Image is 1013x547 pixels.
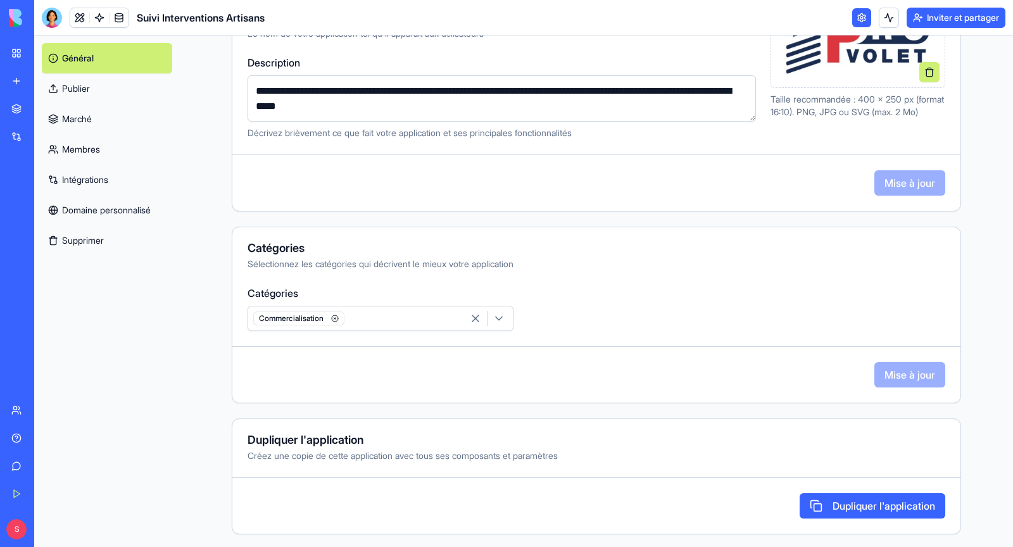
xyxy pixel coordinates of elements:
font: Décrivez brièvement ce que fait votre application et ses principales fonctionnalités [248,127,572,138]
font: Dupliquer l'application [833,500,935,512]
font: Marché [62,113,92,124]
button: Supprimer [42,225,172,256]
font: Catégories [248,287,298,299]
font: Publier [62,83,90,94]
a: Domaine personnalisé [42,195,172,225]
img: Aperçu [776,7,940,79]
font: Supprimer [62,235,104,246]
font: Intégrations [62,174,108,185]
a: Publier [42,73,172,104]
font: Inviter et partager [927,12,999,23]
button: Commercialisation [248,306,513,331]
font: Taille recommandée : 400 x 250 px (format 16:10). PNG, JPG ou SVG (max. 2 Mo) [771,94,944,117]
a: Intégrations [42,165,172,195]
font: Sélectionnez les catégories qui décrivent le mieux votre application [248,258,513,269]
a: Marché [42,104,172,134]
font: Description [248,56,300,69]
font: Membres [62,144,100,154]
button: Inviter et partager [907,8,1005,28]
font: Général [62,53,94,63]
font: Suivi Interventions Artisans [137,11,265,24]
a: Général [42,43,172,73]
font: Domaine personnalisé [62,204,151,215]
font: Dupliquer l'application [248,433,363,446]
font: S [15,524,19,534]
font: Commercialisation [259,313,324,323]
a: Membres [42,134,172,165]
font: Créez une copie de cette application avec tous ses composants et paramètres [248,450,558,461]
img: logo [9,9,87,27]
font: Catégories [248,241,305,255]
button: Dupliquer l'application [800,493,945,519]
